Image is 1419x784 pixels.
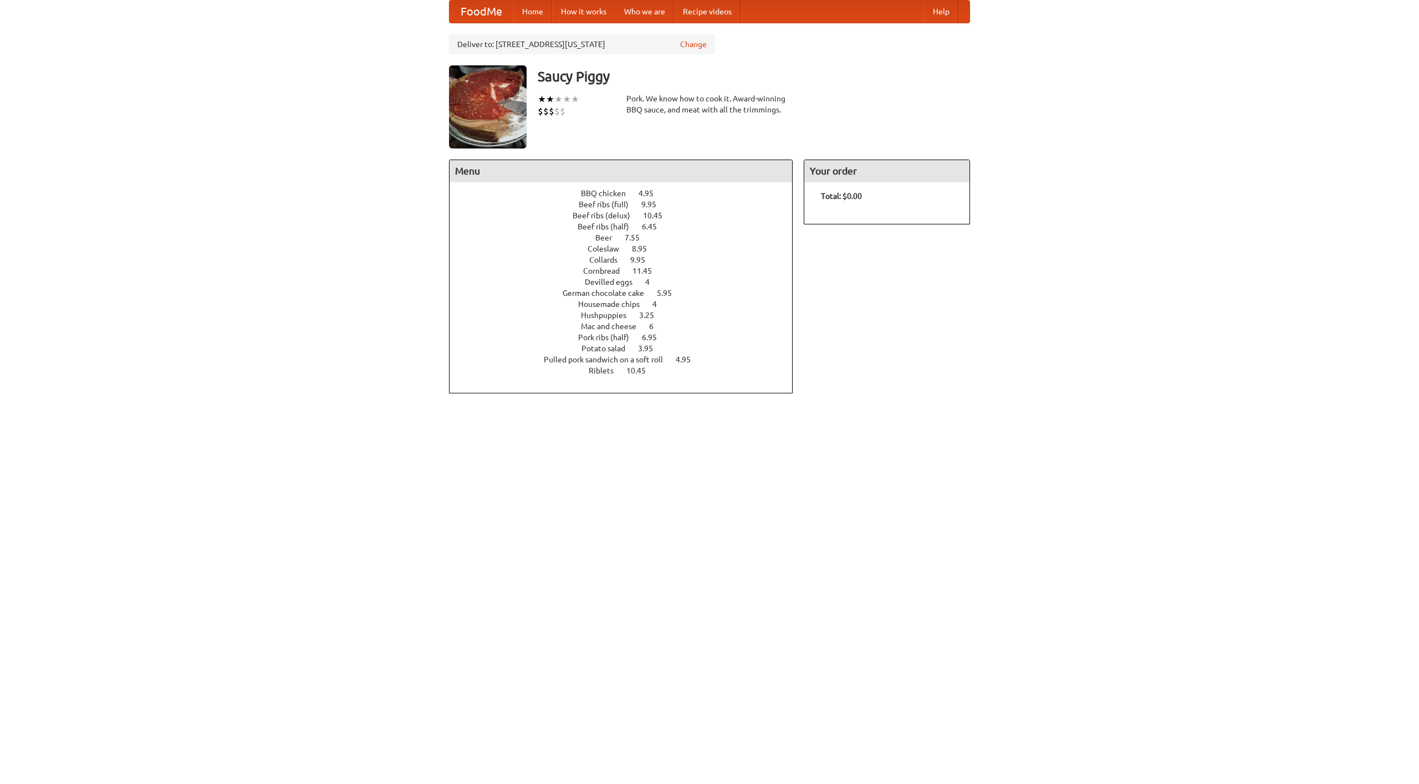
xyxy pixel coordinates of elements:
span: 8.95 [632,244,658,253]
a: Beer 7.55 [595,233,660,242]
a: Pulled pork sandwich on a soft roll 4.95 [544,355,711,364]
a: Help [924,1,958,23]
span: BBQ chicken [581,189,637,198]
span: 9.95 [641,200,667,209]
span: Beef ribs (half) [578,222,640,231]
a: Coleslaw 8.95 [588,244,667,253]
li: ★ [546,93,554,105]
li: ★ [554,93,563,105]
span: Housemade chips [578,300,651,309]
span: Pulled pork sandwich on a soft roll [544,355,674,364]
span: 10.45 [643,211,673,220]
span: 6 [649,322,665,331]
a: Home [513,1,552,23]
a: Pork ribs (half) 6.95 [578,333,677,342]
a: Who we are [615,1,674,23]
a: FoodMe [450,1,513,23]
a: Collards 9.95 [589,255,666,264]
a: Change [680,39,707,50]
img: angular.jpg [449,65,527,148]
span: 6.95 [642,333,668,342]
a: Beef ribs (half) 6.45 [578,222,677,231]
span: 10.45 [626,366,657,375]
a: BBQ chicken 4.95 [581,189,674,198]
span: German chocolate cake [563,289,655,298]
li: $ [543,105,549,117]
a: Potato salad 3.95 [581,344,673,353]
span: 4.95 [676,355,702,364]
span: Mac and cheese [581,322,647,331]
span: 9.95 [630,255,656,264]
h4: Your order [804,160,969,182]
b: Total: $0.00 [821,192,862,201]
span: Cornbread [583,267,631,275]
a: Housemade chips 4 [578,300,677,309]
li: $ [549,105,554,117]
span: 4 [645,278,661,286]
span: Beer [595,233,623,242]
span: 5.95 [657,289,683,298]
a: Riblets 10.45 [589,366,666,375]
li: $ [554,105,560,117]
a: German chocolate cake 5.95 [563,289,692,298]
a: Recipe videos [674,1,741,23]
span: Potato salad [581,344,636,353]
span: 7.55 [625,233,651,242]
span: Pork ribs (half) [578,333,640,342]
span: 11.45 [632,267,663,275]
a: Hushpuppies 3.25 [581,311,675,320]
span: 4 [652,300,668,309]
h4: Menu [450,160,792,182]
li: $ [560,105,565,117]
span: Beef ribs (delux) [573,211,641,220]
span: 3.25 [639,311,665,320]
a: Beef ribs (full) 9.95 [579,200,677,209]
div: Pork. We know how to cook it. Award-winning BBQ sauce, and meat with all the trimmings. [626,93,793,115]
li: ★ [571,93,579,105]
span: 6.45 [642,222,668,231]
li: ★ [538,93,546,105]
span: Hushpuppies [581,311,637,320]
span: 4.95 [639,189,665,198]
span: Coleslaw [588,244,630,253]
span: Beef ribs (full) [579,200,640,209]
span: Riblets [589,366,625,375]
li: ★ [563,93,571,105]
h3: Saucy Piggy [538,65,970,88]
a: Beef ribs (delux) 10.45 [573,211,683,220]
a: Devilled eggs 4 [585,278,670,286]
a: How it works [552,1,615,23]
span: Devilled eggs [585,278,644,286]
a: Cornbread 11.45 [583,267,672,275]
a: Mac and cheese 6 [581,322,674,331]
div: Deliver to: [STREET_ADDRESS][US_STATE] [449,34,715,54]
li: $ [538,105,543,117]
span: Collards [589,255,629,264]
span: 3.95 [638,344,664,353]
